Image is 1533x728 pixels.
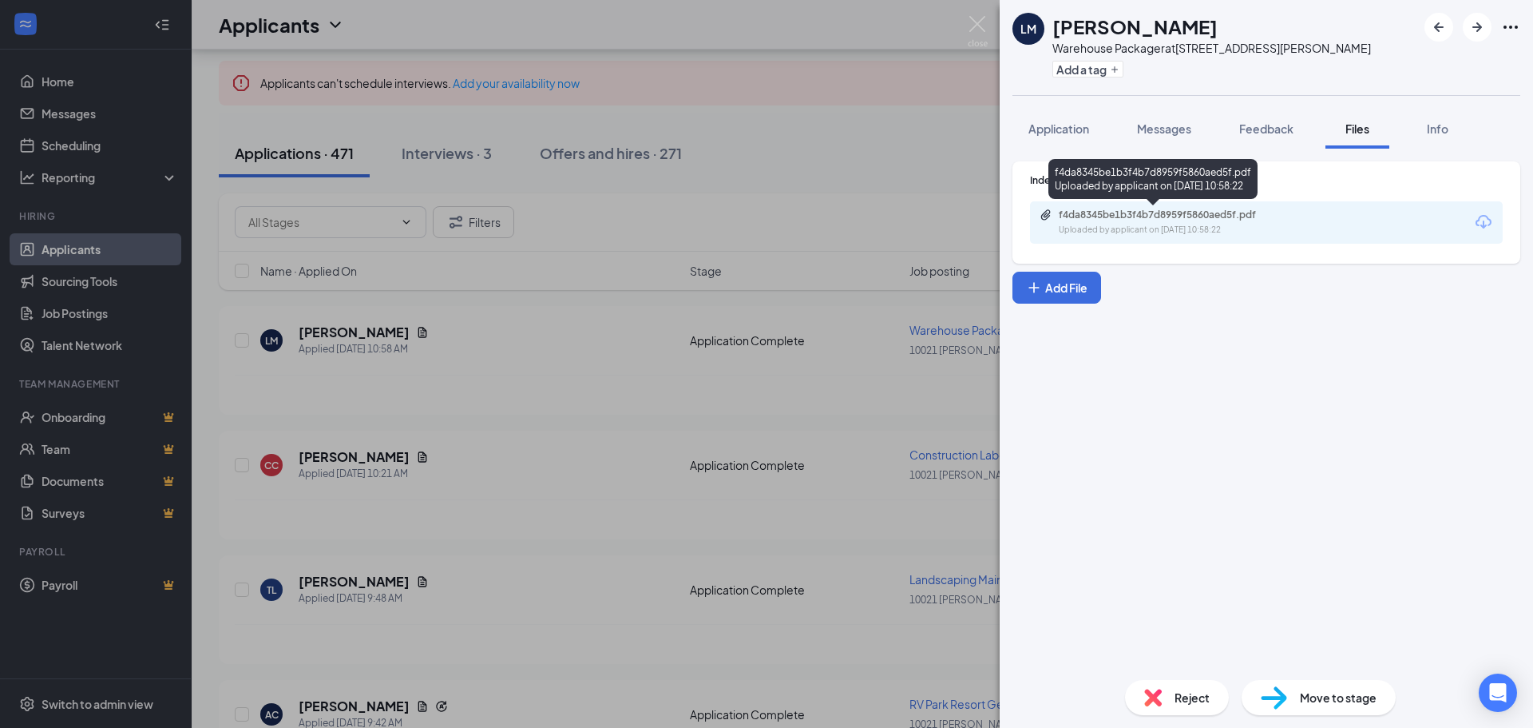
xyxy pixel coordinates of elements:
span: Application [1028,121,1089,136]
div: Warehouse Packager at [STREET_ADDRESS][PERSON_NAME] [1052,40,1371,56]
svg: Download [1474,213,1493,232]
span: Info [1427,121,1448,136]
span: Feedback [1239,121,1293,136]
div: LM [1020,21,1036,37]
button: Add FilePlus [1012,272,1101,304]
div: Uploaded by applicant on [DATE] 10:58:22 [1059,224,1298,237]
svg: ArrowRight [1468,18,1487,37]
svg: Ellipses [1501,18,1520,37]
button: ArrowLeftNew [1424,13,1453,42]
a: Paperclipf4da8345be1b3f4b7d8959f5860aed5f.pdfUploaded by applicant on [DATE] 10:58:22 [1040,209,1298,237]
div: Open Intercom Messenger [1479,674,1517,712]
h1: [PERSON_NAME] [1052,13,1218,40]
button: PlusAdd a tag [1052,61,1123,78]
div: f4da8345be1b3f4b7d8959f5860aed5f.pdf Uploaded by applicant on [DATE] 10:58:22 [1048,159,1258,199]
span: Files [1345,121,1369,136]
div: f4da8345be1b3f4b7d8959f5860aed5f.pdf [1059,209,1282,221]
svg: Plus [1110,65,1119,74]
span: Move to stage [1300,689,1377,706]
span: Reject [1175,689,1210,706]
span: Messages [1137,121,1191,136]
svg: Paperclip [1040,209,1052,221]
button: ArrowRight [1463,13,1491,42]
svg: Plus [1026,280,1042,296]
svg: ArrowLeftNew [1429,18,1448,37]
div: Indeed Resume [1030,173,1503,187]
